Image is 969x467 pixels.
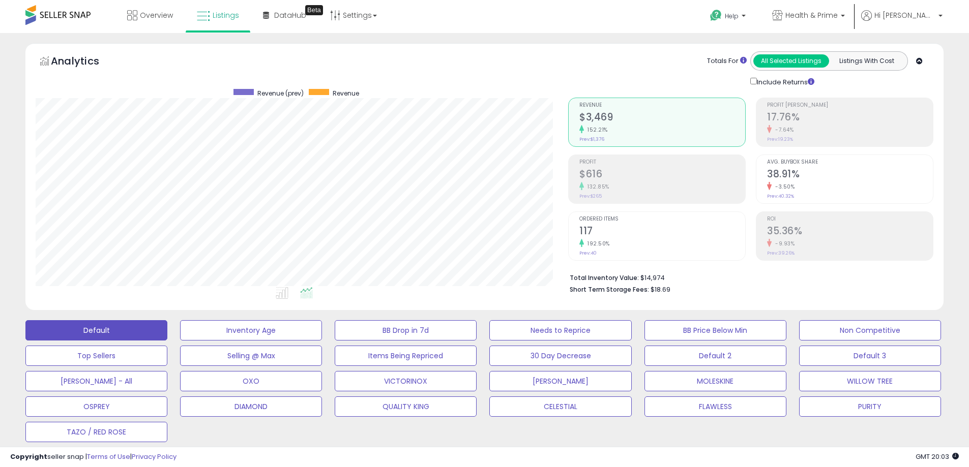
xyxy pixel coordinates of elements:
[579,216,745,222] span: Ordered Items
[767,225,933,239] h2: 35.36%
[335,396,477,417] button: QUALITY KING
[489,346,631,366] button: 30 Day Decrease
[489,371,631,391] button: [PERSON_NAME]
[25,371,167,391] button: [PERSON_NAME] - All
[25,346,167,366] button: Top Sellers
[579,168,745,182] h2: $616
[180,346,322,366] button: Selling @ Max
[25,320,167,340] button: Default
[274,10,306,20] span: DataHub
[707,56,747,66] div: Totals For
[644,371,786,391] button: MOLESKINE
[861,10,943,33] a: Hi [PERSON_NAME]
[767,111,933,125] h2: 17.76%
[916,452,959,461] span: 2025-09-12 20:03 GMT
[579,103,745,108] span: Revenue
[25,396,167,417] button: OSPREY
[335,371,477,391] button: VICTORINOX
[180,371,322,391] button: OXO
[579,160,745,165] span: Profit
[10,452,177,462] div: seller snap | |
[767,103,933,108] span: Profit [PERSON_NAME]
[799,320,941,340] button: Non Competitive
[799,371,941,391] button: WILLOW TREE
[305,5,323,15] div: Tooltip anchor
[753,54,829,68] button: All Selected Listings
[772,126,794,134] small: -7.64%
[725,12,739,20] span: Help
[140,10,173,20] span: Overview
[743,76,827,87] div: Include Returns
[767,160,933,165] span: Avg. Buybox Share
[651,285,670,294] span: $18.69
[579,111,745,125] h2: $3,469
[10,452,47,461] strong: Copyright
[132,452,177,461] a: Privacy Policy
[767,136,793,142] small: Prev: 19.23%
[799,346,941,366] button: Default 3
[767,193,794,199] small: Prev: 40.32%
[785,10,838,20] span: Health & Prime
[702,2,756,33] a: Help
[767,216,933,222] span: ROI
[213,10,239,20] span: Listings
[579,193,602,199] small: Prev: $265
[335,346,477,366] button: Items Being Repriced
[257,89,304,98] span: Revenue (prev)
[489,396,631,417] button: CELESTIAL
[579,225,745,239] h2: 117
[584,126,608,134] small: 152.21%
[489,320,631,340] button: Needs to Reprice
[829,54,904,68] button: Listings With Cost
[579,250,597,256] small: Prev: 40
[767,250,795,256] small: Prev: 39.26%
[180,320,322,340] button: Inventory Age
[644,346,786,366] button: Default 2
[25,422,167,442] button: TAZO / RED ROSE
[333,89,359,98] span: Revenue
[87,452,130,461] a: Terms of Use
[570,273,639,282] b: Total Inventory Value:
[584,183,609,191] small: 132.85%
[584,240,610,247] small: 192.50%
[772,183,795,191] small: -3.50%
[570,271,926,283] li: $14,974
[799,396,941,417] button: PURITY
[51,54,119,71] h5: Analytics
[644,320,786,340] button: BB Price Below Min
[579,136,604,142] small: Prev: $1,376
[335,320,477,340] button: BB Drop in 7d
[767,168,933,182] h2: 38.91%
[772,240,795,247] small: -9.93%
[874,10,935,20] span: Hi [PERSON_NAME]
[180,396,322,417] button: DIAMOND
[570,285,649,294] b: Short Term Storage Fees:
[710,9,722,22] i: Get Help
[644,396,786,417] button: FLAWLESS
